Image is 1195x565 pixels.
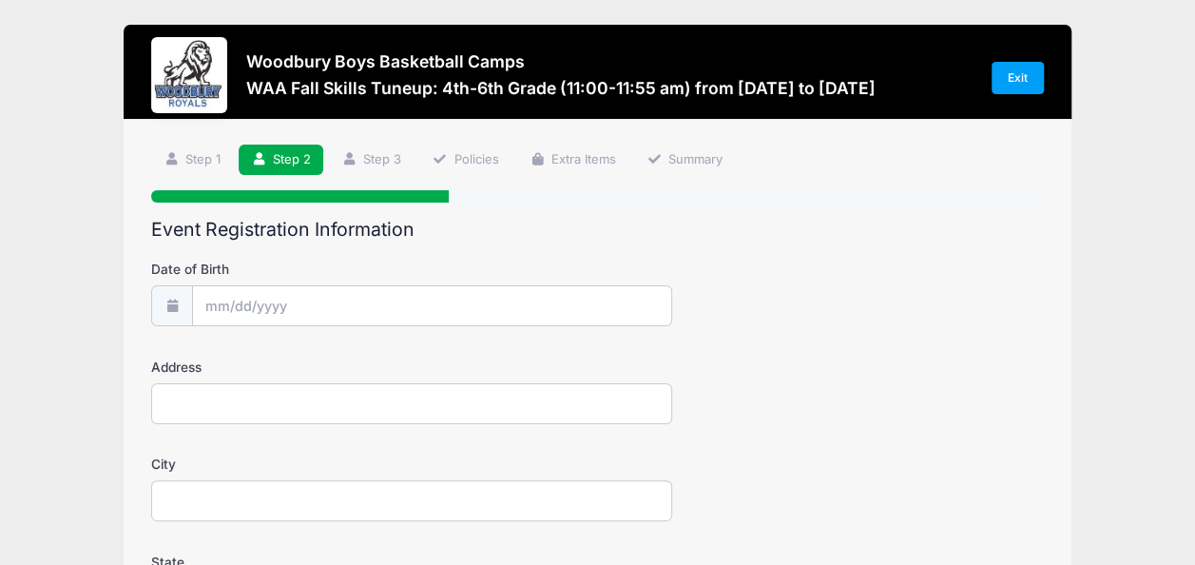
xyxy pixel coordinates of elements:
[192,285,672,326] input: mm/dd/yyyy
[246,78,876,98] h3: WAA Fall Skills Tuneup: 4th-6th Grade (11:00-11:55 am) from [DATE] to [DATE]
[151,260,449,279] label: Date of Birth
[151,358,449,377] label: Address
[246,51,876,71] h3: Woodbury Boys Basketball Camps
[992,62,1045,94] a: Exit
[517,145,628,176] a: Extra Items
[330,145,414,176] a: Step 3
[151,219,1044,241] h2: Event Registration Information
[420,145,511,176] a: Policies
[151,145,233,176] a: Step 1
[634,145,735,176] a: Summary
[151,455,449,474] label: City
[239,145,323,176] a: Step 2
